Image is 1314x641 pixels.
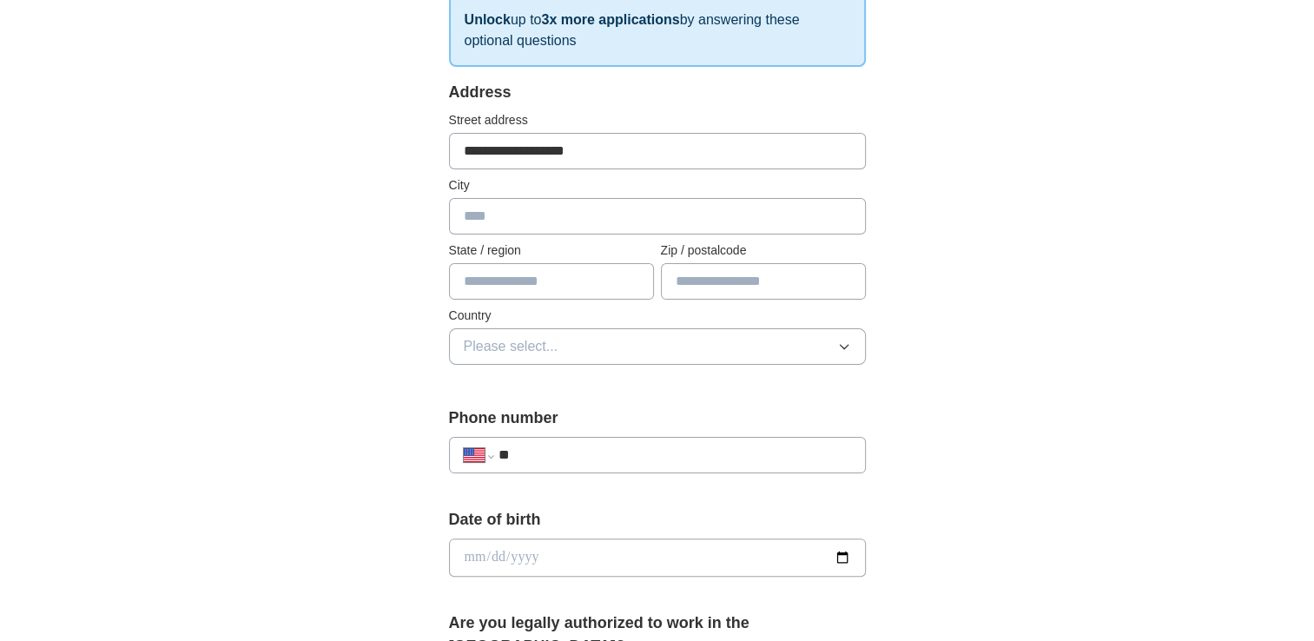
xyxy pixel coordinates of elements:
[661,241,866,260] label: Zip / postalcode
[465,12,511,27] strong: Unlock
[449,328,866,365] button: Please select...
[449,176,866,195] label: City
[449,241,654,260] label: State / region
[449,508,866,532] label: Date of birth
[449,406,866,430] label: Phone number
[449,307,866,325] label: Country
[449,81,866,104] div: Address
[464,336,558,357] span: Please select...
[541,12,679,27] strong: 3x more applications
[449,111,866,129] label: Street address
